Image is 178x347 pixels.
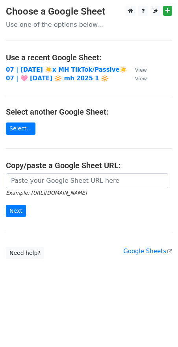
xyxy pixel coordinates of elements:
[6,53,172,62] h4: Use a recent Google Sheet:
[135,76,147,82] small: View
[127,75,147,82] a: View
[123,248,172,255] a: Google Sheets
[6,75,109,82] a: 07 | 🩷 [DATE] 🔆 mh 2025 1 🔆
[135,67,147,73] small: View
[6,247,44,259] a: Need help?
[6,20,172,29] p: Use one of the options below...
[6,6,172,17] h3: Choose a Google Sheet
[6,122,35,135] a: Select...
[6,205,26,217] input: Next
[6,107,172,117] h4: Select another Google Sheet:
[6,66,127,73] a: 07 | [DATE] ☀️x MH TikTok/Passive☀️
[6,161,172,170] h4: Copy/paste a Google Sheet URL:
[6,190,87,196] small: Example: [URL][DOMAIN_NAME]
[6,173,168,188] input: Paste your Google Sheet URL here
[127,66,147,73] a: View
